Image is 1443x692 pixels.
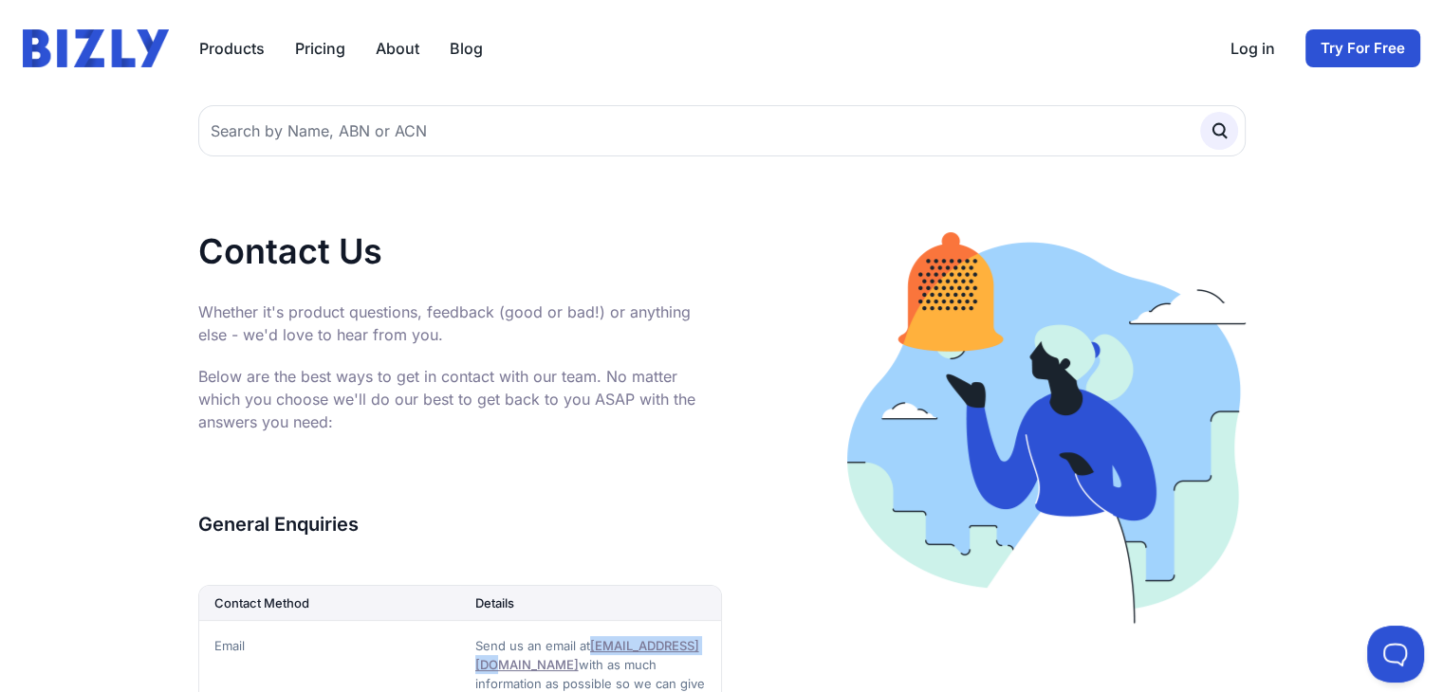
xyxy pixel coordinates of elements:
button: Products [199,37,265,60]
a: Try For Free [1305,29,1420,67]
p: Whether it's product questions, feedback (good or bad!) or anything else - we'd love to hear from... [198,300,722,346]
a: Pricing [295,37,345,60]
th: Details [460,586,721,621]
a: Blog [450,37,483,60]
input: Search by Name, ABN or ACN [198,105,1246,156]
a: About [376,37,419,60]
a: [EMAIL_ADDRESS][DOMAIN_NAME] [475,638,699,672]
h3: General Enquiries [198,509,722,539]
iframe: Toggle Customer Support [1367,626,1424,683]
p: Below are the best ways to get in contact with our team. No matter which you choose we'll do our ... [198,365,722,433]
h1: Contact Us [198,232,722,270]
th: Contact Method [199,586,460,621]
a: Log in [1230,37,1275,60]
